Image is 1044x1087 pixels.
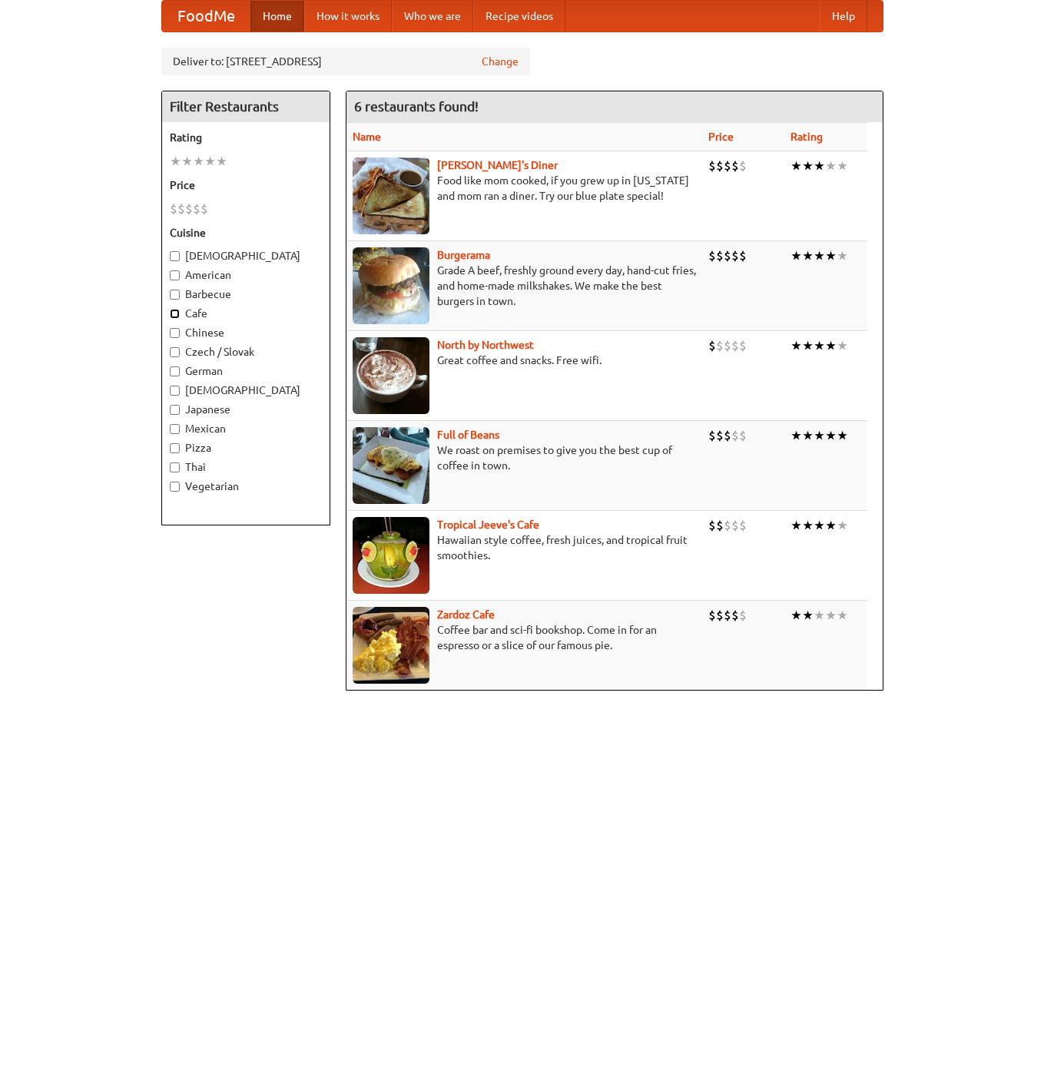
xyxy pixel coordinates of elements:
[790,157,802,174] li: ★
[731,607,739,624] li: $
[837,337,848,354] li: ★
[170,479,322,494] label: Vegetarian
[170,366,180,376] input: German
[170,177,322,193] h5: Price
[353,157,429,234] img: sallys.jpg
[825,427,837,444] li: ★
[814,337,825,354] li: ★
[708,427,716,444] li: $
[162,1,250,31] a: FoodMe
[170,270,180,280] input: American
[790,517,802,534] li: ★
[739,247,747,264] li: $
[790,427,802,444] li: ★
[353,517,429,594] img: jeeves.jpg
[437,429,499,441] b: Full of Beans
[708,131,734,143] a: Price
[170,325,322,340] label: Chinese
[802,427,814,444] li: ★
[837,427,848,444] li: ★
[170,459,322,475] label: Thai
[837,247,848,264] li: ★
[177,200,185,217] li: $
[170,287,322,302] label: Barbecue
[170,306,322,321] label: Cafe
[353,427,429,504] img: beans.jpg
[170,153,181,170] li: ★
[739,607,747,624] li: $
[170,309,180,319] input: Cafe
[825,337,837,354] li: ★
[437,608,495,621] b: Zardoz Cafe
[170,424,180,434] input: Mexican
[814,607,825,624] li: ★
[825,247,837,264] li: ★
[739,517,747,534] li: $
[353,442,696,473] p: We roast on premises to give you the best cup of coffee in town.
[724,157,731,174] li: $
[716,607,724,624] li: $
[716,157,724,174] li: $
[739,157,747,174] li: $
[216,153,227,170] li: ★
[170,405,180,415] input: Japanese
[708,337,716,354] li: $
[814,517,825,534] li: ★
[825,607,837,624] li: ★
[170,130,322,145] h5: Rating
[170,386,180,396] input: [DEMOGRAPHIC_DATA]
[731,247,739,264] li: $
[724,517,731,534] li: $
[170,443,180,453] input: Pizza
[162,91,330,122] h4: Filter Restaurants
[354,99,479,114] ng-pluralize: 6 restaurants found!
[353,173,696,204] p: Food like mom cooked, if you grew up in [US_STATE] and mom ran a diner. Try our blue plate special!
[185,200,193,217] li: $
[708,607,716,624] li: $
[353,607,429,684] img: zardoz.jpg
[181,153,193,170] li: ★
[716,427,724,444] li: $
[790,131,823,143] a: Rating
[731,517,739,534] li: $
[170,462,180,472] input: Thai
[708,517,716,534] li: $
[170,225,322,240] h5: Cuisine
[353,263,696,309] p: Grade A beef, freshly ground every day, hand-cut fries, and home-made milkshakes. We make the bes...
[790,337,802,354] li: ★
[170,344,322,360] label: Czech / Slovak
[825,157,837,174] li: ★
[437,159,558,171] a: [PERSON_NAME]'s Diner
[353,532,696,563] p: Hawaiian style coffee, fresh juices, and tropical fruit smoothies.
[716,247,724,264] li: $
[731,157,739,174] li: $
[802,607,814,624] li: ★
[802,517,814,534] li: ★
[353,247,429,324] img: burgerama.jpg
[437,339,534,351] b: North by Northwest
[716,337,724,354] li: $
[392,1,473,31] a: Who we are
[170,290,180,300] input: Barbecue
[739,337,747,354] li: $
[837,607,848,624] li: ★
[204,153,216,170] li: ★
[304,1,392,31] a: How it works
[837,157,848,174] li: ★
[814,247,825,264] li: ★
[170,248,322,263] label: [DEMOGRAPHIC_DATA]
[802,337,814,354] li: ★
[353,353,696,368] p: Great coffee and snacks. Free wifi.
[790,607,802,624] li: ★
[170,251,180,261] input: [DEMOGRAPHIC_DATA]
[731,427,739,444] li: $
[170,200,177,217] li: $
[170,347,180,357] input: Czech / Slovak
[820,1,867,31] a: Help
[170,402,322,417] label: Japanese
[170,482,180,492] input: Vegetarian
[193,200,201,217] li: $
[193,153,204,170] li: ★
[739,427,747,444] li: $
